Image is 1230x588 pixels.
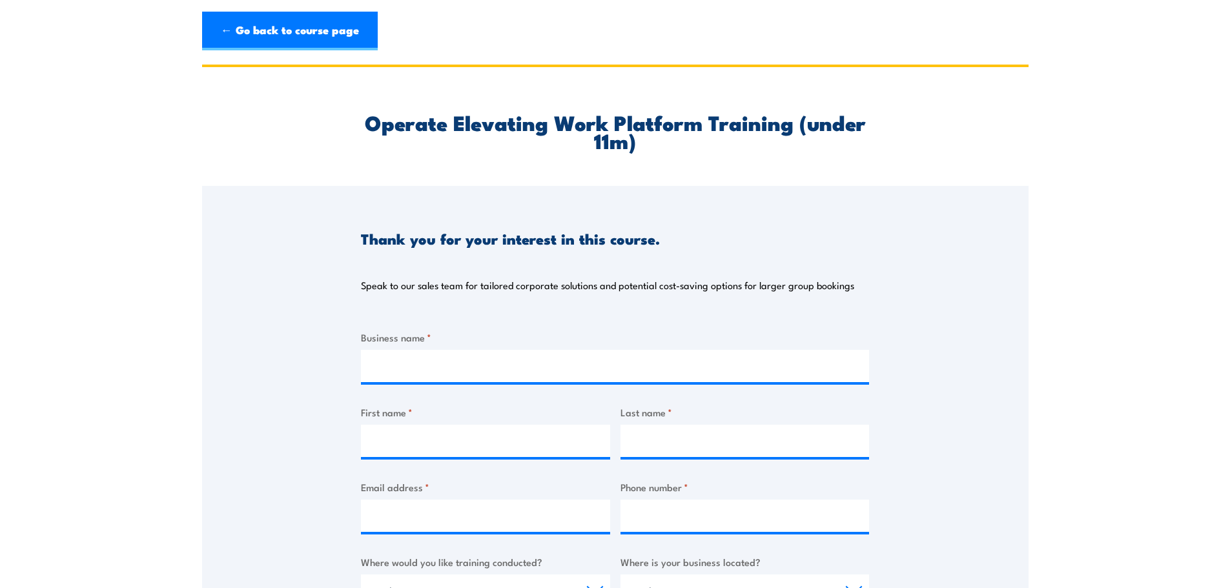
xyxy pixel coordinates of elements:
[620,480,870,494] label: Phone number
[361,554,610,569] label: Where would you like training conducted?
[361,480,610,494] label: Email address
[361,231,660,246] h3: Thank you for your interest in this course.
[361,405,610,420] label: First name
[361,113,869,149] h2: Operate Elevating Work Platform Training (under 11m)
[202,12,378,50] a: ← Go back to course page
[361,330,869,345] label: Business name
[620,554,870,569] label: Where is your business located?
[361,279,854,292] p: Speak to our sales team for tailored corporate solutions and potential cost-saving options for la...
[620,405,870,420] label: Last name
